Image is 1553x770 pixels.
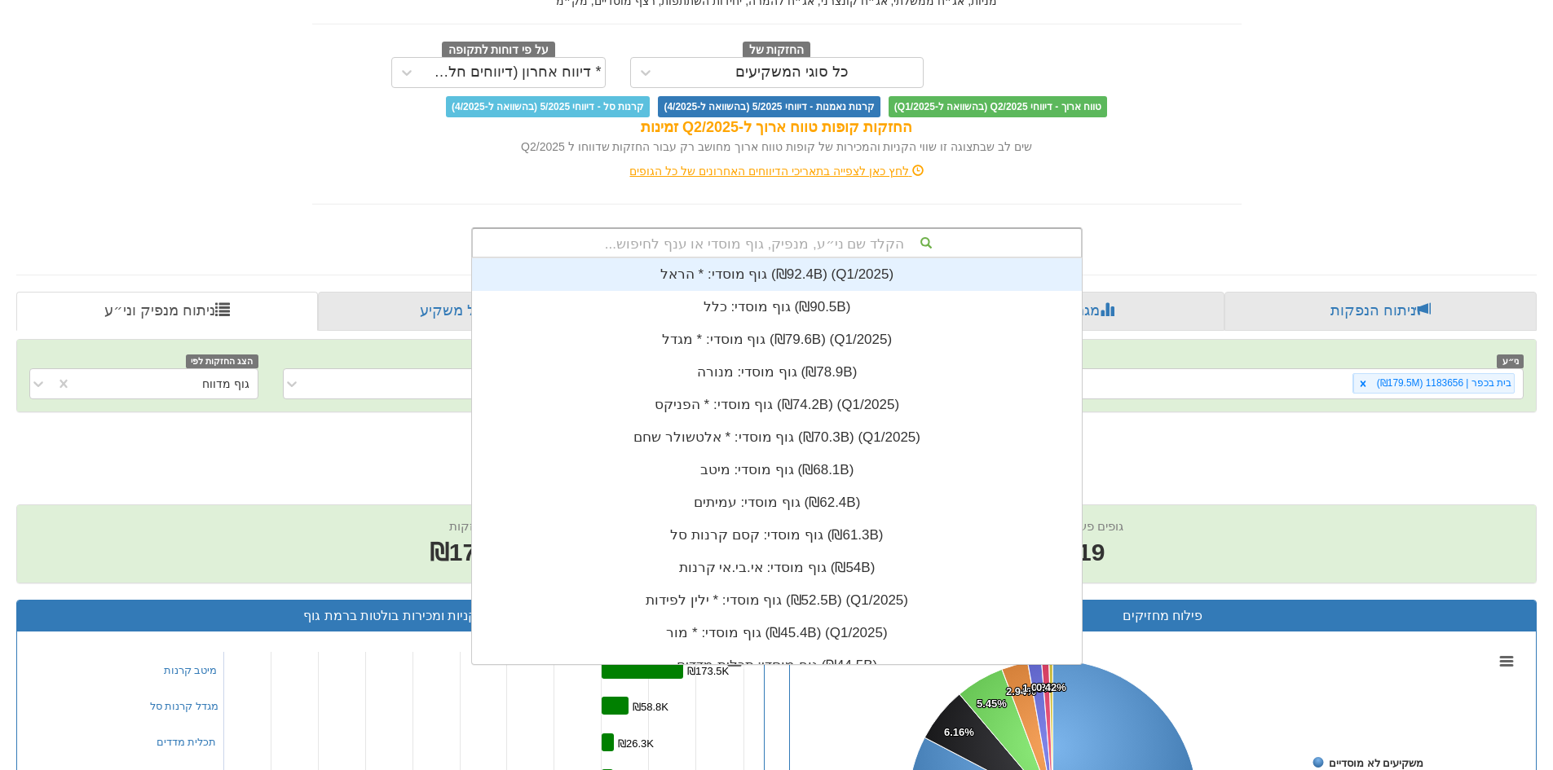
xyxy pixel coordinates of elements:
h3: פילוח מחזיקים [802,609,1524,623]
div: גוף מוסדי: * ‏הפניקס ‎(₪74.2B)‎ (Q1/2025) [472,389,1082,421]
h3: קניות ומכירות בולטות ברמת גוף [29,609,752,623]
tspan: 0.82% [1031,681,1061,693]
div: גוף מוסדי: ‏אי.בי.אי קרנות ‎(₪54B)‎ [472,552,1082,584]
span: קרנות סל - דיווחי 5/2025 (בהשוואה ל-4/2025) [446,96,650,117]
tspan: ₪26.3K [618,737,654,750]
div: גוף מוסדי: ‏קסם קרנות סל ‎(₪61.3B)‎ [472,519,1082,552]
div: גוף מוסדי: ‏כלל ‎(₪90.5B)‎ [472,291,1082,323]
tspan: ₪58.8K [633,701,668,713]
span: החזקות של [743,42,811,59]
div: שים לב שבתצוגה זו שווי הקניות והמכירות של קופות טווח ארוך מחושב רק עבור החזקות שדווחו ל Q2/2025 [312,139,1242,155]
tspan: משקיעים לא מוסדיים [1329,757,1423,769]
span: גופים פעילים [1059,519,1123,533]
div: grid [472,258,1082,747]
div: גוף מוסדי: ‏מנורה ‎(₪78.9B)‎ [472,356,1082,389]
div: גוף מוסדי: * ‏הראל ‎(₪92.4B)‎ (Q1/2025) [472,258,1082,291]
a: פרופיל משקיע [318,292,624,331]
div: לחץ כאן לצפייה בתאריכי הדיווחים האחרונים של כל הגופים [300,163,1254,179]
div: הקלד שם ני״ע, מנפיק, גוף מוסדי או ענף לחיפוש... [473,229,1081,257]
div: בית בכפר | 1183656 (₪179.5M) [1372,374,1514,393]
tspan: 0.42% [1036,681,1066,693]
div: כל סוגי המשקיעים [735,64,849,81]
span: שווי החזקות [449,519,511,533]
tspan: 1.53% [1022,682,1052,694]
a: תכלית מדדים [157,736,217,748]
tspan: 2.94% [1006,685,1036,697]
span: הצג החזקות לפי [186,354,258,368]
div: גוף מוסדי: * ‏אלטשולר שחם ‎(₪70.3B)‎ (Q1/2025) [472,421,1082,454]
span: ₪179.5M [430,539,531,565]
span: ני״ע [1497,354,1524,368]
div: גוף מדווח [202,376,249,392]
a: ניתוח הנפקות [1224,292,1537,331]
span: טווח ארוך - דיווחי Q2/2025 (בהשוואה ל-Q1/2025) [889,96,1107,117]
a: מיטב קרנות [164,664,218,676]
tspan: ₪173.5K [687,665,730,677]
span: קרנות נאמנות - דיווחי 5/2025 (בהשוואה ל-4/2025) [658,96,880,117]
a: מגדל קרנות סל [150,700,218,712]
h2: בית בכפר | 1183656 - ניתוח ני״ע [16,429,1537,455]
span: על פי דוחות לתקופה [442,42,555,59]
div: החזקות קופות טווח ארוך ל-Q2/2025 זמינות [312,117,1242,139]
div: גוף מוסדי: ‏מיטב ‎(₪68.1B)‎ [472,454,1082,486]
div: גוף מוסדי: ‏תכלית מדדים ‎(₪44.5B)‎ [472,649,1082,682]
div: גוף מוסדי: * ‏מור ‎(₪45.4B)‎ (Q1/2025) [472,617,1082,649]
tspan: 6.16% [944,726,974,738]
div: * דיווח אחרון (דיווחים חלקיים) [426,64,602,81]
tspan: 5.45% [977,697,1007,710]
div: גוף מוסדי: * ‏מגדל ‎(₪79.6B)‎ (Q1/2025) [472,323,1082,356]
a: ניתוח מנפיק וני״ע [16,292,318,331]
div: גוף מוסדי: ‏עמיתים ‎(₪62.4B)‎ [472,486,1082,519]
span: 19 [1059,535,1123,570]
div: גוף מוסדי: * ‏ילין לפידות ‎(₪52.5B)‎ (Q1/2025) [472,584,1082,617]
